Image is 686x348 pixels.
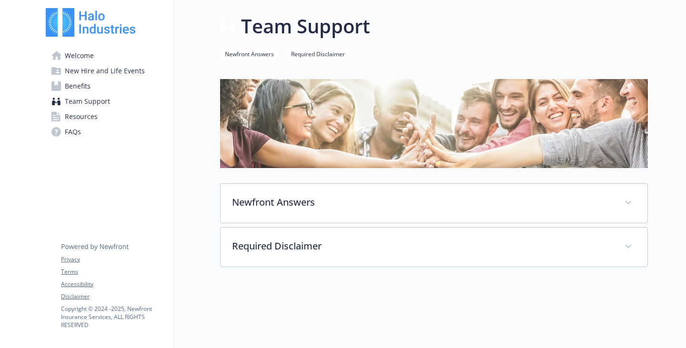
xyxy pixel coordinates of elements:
[220,79,648,168] img: team support page banner
[220,49,279,58] a: Newfront Answers
[61,292,166,301] a: Disclaimer
[46,79,166,94] a: Benefits
[65,94,110,109] span: Team Support
[232,195,613,209] p: Newfront Answers
[46,109,166,124] a: Resources
[65,109,98,124] span: Resources
[61,268,166,276] a: Terms
[61,255,166,264] a: Privacy
[46,94,166,109] a: Team Support
[65,124,81,139] span: FAQs
[232,239,613,253] p: Required Disclaimer
[46,48,166,63] a: Welcome
[46,124,166,139] a: FAQs
[221,228,647,267] div: Required Disclaimer
[65,63,145,79] span: New Hire and Life Events
[221,184,647,223] div: Newfront Answers
[46,63,166,79] a: New Hire and Life Events
[61,280,166,288] a: Accessibility
[65,48,94,63] span: Welcome
[65,79,91,94] span: Benefits
[286,49,350,58] a: Required Disclaimer
[241,12,370,40] h1: Team Support
[61,305,166,329] p: Copyright © 2024 - 2025 , Newfront Insurance Services, ALL RIGHTS RESERVED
